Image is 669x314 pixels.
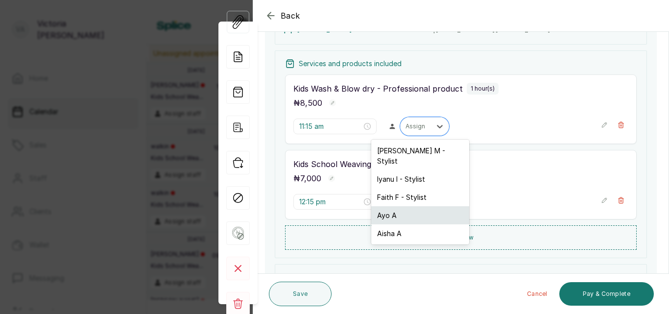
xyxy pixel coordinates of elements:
button: Cancel [519,282,555,306]
button: Add new [285,225,637,250]
div: [PERSON_NAME] M - Stylist [371,142,469,170]
input: Select time [299,196,362,207]
p: Kids Wash & Blow dry - Professional product [293,83,463,95]
div: Iyanu I - Stylist [371,170,469,188]
button: Pay & Complete [559,282,654,306]
span: Back [281,10,300,22]
div: Faith F - Stylist [371,188,469,206]
div: Ayo A [371,206,469,224]
div: Aisha A [371,224,469,242]
p: 1 hour(s) [471,85,495,93]
span: 7,000 [300,173,321,183]
input: Select time [299,121,362,132]
button: Back [265,10,300,22]
p: ₦ [293,172,321,184]
span: 8,500 [300,98,322,108]
button: Save [269,282,332,306]
p: ₦ [293,97,322,109]
p: Kids School Weaving/Didi [293,158,387,170]
p: Services and products included [299,59,402,69]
